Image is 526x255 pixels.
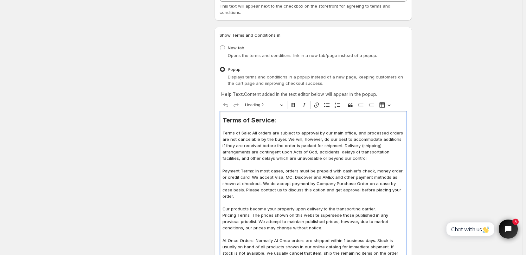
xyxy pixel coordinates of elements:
strong: Help Text: [221,91,244,97]
span: Show Terms and Conditions in [220,33,280,38]
p: Pricing Terms: The prices shown on this website supersede those published in any previous priceli... [222,212,404,231]
span: Heading 2 [245,101,278,109]
p: Our products become your property upon delivery to the transporting carrier. [222,206,404,212]
div: Editor toolbar [220,99,407,111]
p: Payment Terms: In most cases, orders must be prepaid with cashier's check, money order, or credit... [222,168,404,206]
p: Content added in the text editor below will appear in the popup. [221,91,405,97]
p: Terms of Sale: All orders are subject to approval by our main office, and processed orders are no... [222,130,404,161]
span: Popup [228,67,241,72]
span: New tab [228,45,244,50]
button: Heading 2, Heading [242,100,286,110]
span: Displays terms and conditions in a popup instead of a new page, keeping customers on the cart pag... [228,74,403,86]
span: Opens the terms and conditions link in a new tab/page instead of a popup. [228,53,377,58]
h2: Terms of Service: [222,117,404,123]
span: This text will appear next to the checkbox on the storefront for agreeing to terms and conditions. [220,3,390,15]
iframe: Tidio Chat [439,214,523,244]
